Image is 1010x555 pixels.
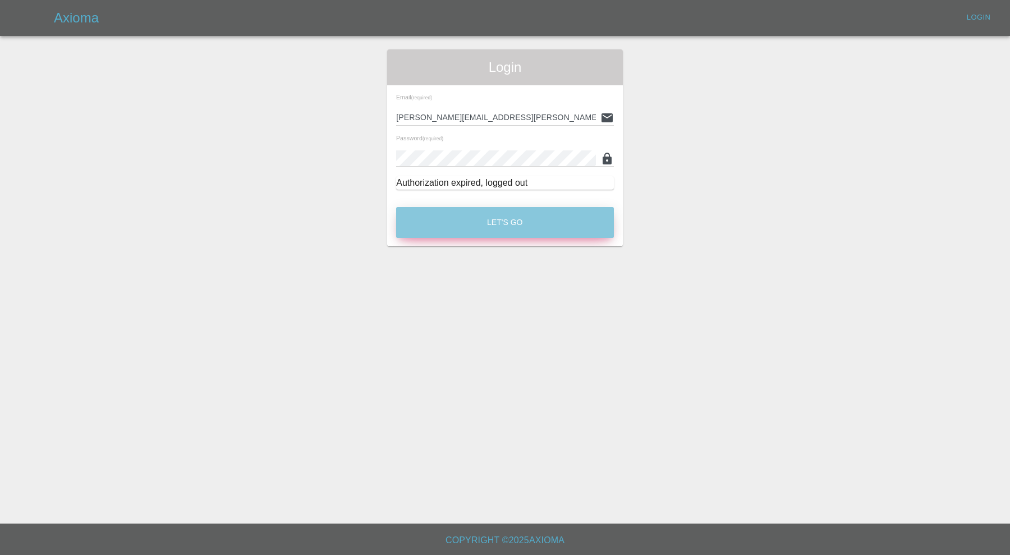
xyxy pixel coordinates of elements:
[396,58,614,76] span: Login
[54,9,99,27] h5: Axioma
[411,95,432,100] small: (required)
[9,533,1001,548] h6: Copyright © 2025 Axioma
[396,94,432,100] span: Email
[423,136,443,141] small: (required)
[396,207,614,238] button: Let's Go
[961,9,997,26] a: Login
[396,176,614,190] div: Authorization expired, logged out
[396,135,443,141] span: Password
